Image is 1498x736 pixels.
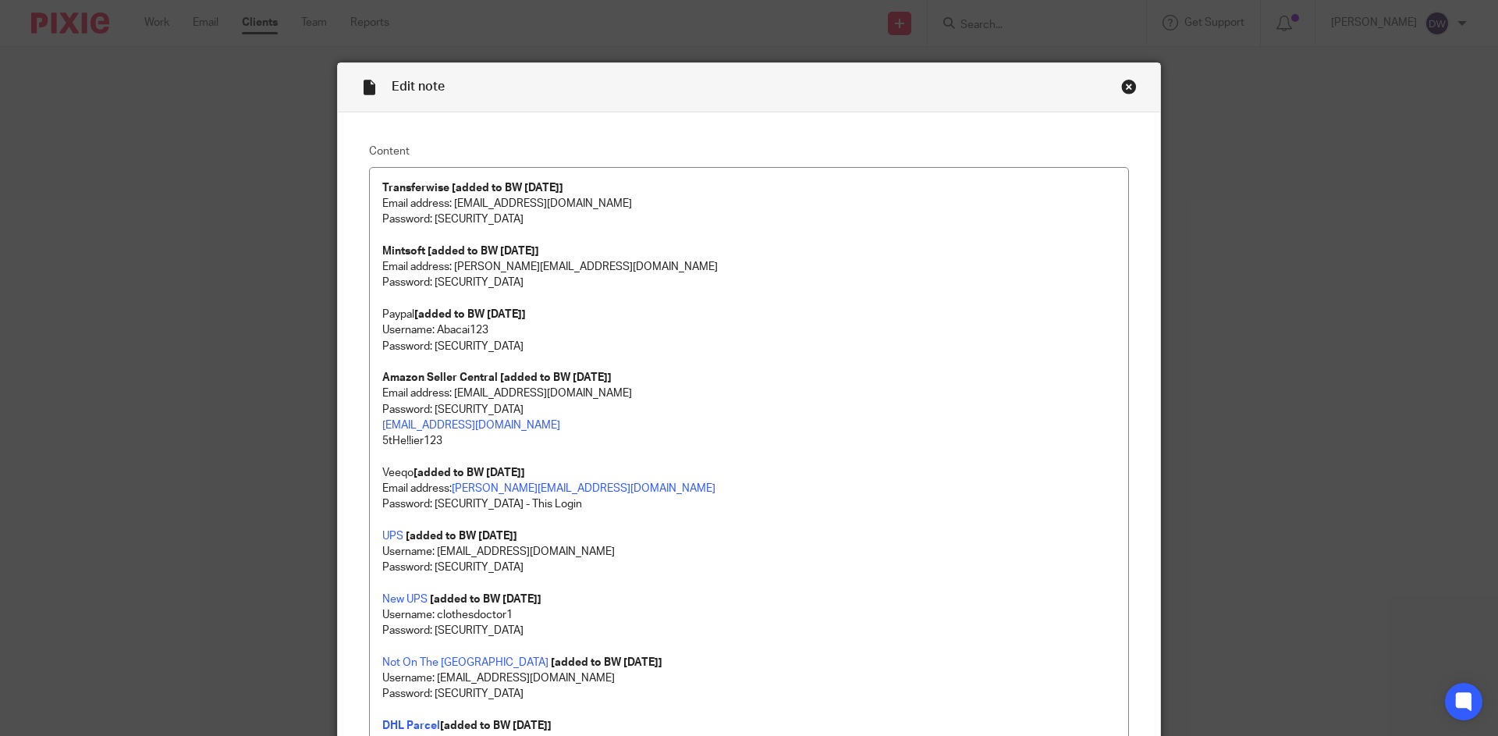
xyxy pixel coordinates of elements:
[1121,79,1137,94] div: Close this dialog window
[382,386,1116,418] p: Email address: [EMAIL_ADDRESS][DOMAIN_NAME] Password: [SECURITY_DATA]
[452,483,715,494] a: [PERSON_NAME][EMAIL_ADDRESS][DOMAIN_NAME]
[382,183,563,194] strong: Transferwise [added to BW [DATE]]
[414,309,526,320] strong: [added to BW [DATE]]
[382,670,1116,686] p: Username: [EMAIL_ADDRESS][DOMAIN_NAME]
[551,657,662,668] strong: [added to BW [DATE]]
[382,307,1116,339] p: Paypal Username: Abacai123
[382,465,1116,481] p: Veeqo
[382,560,1116,575] p: Password: [SECURITY_DATA]
[382,544,1116,560] p: Username: [EMAIL_ADDRESS][DOMAIN_NAME]
[382,531,403,542] a: UPS
[382,623,1116,638] p: Password: [SECURITY_DATA]
[382,339,1116,354] p: Password: [SECURITY_DATA]
[382,196,1116,212] p: Email address: [EMAIL_ADDRESS][DOMAIN_NAME]
[414,468,525,478] strong: [added to BW [DATE]]
[440,720,552,731] strong: [added to BW [DATE]]
[392,80,445,93] span: Edit note
[382,372,612,383] strong: Amazon Seller Central [added to BW [DATE]]
[382,657,548,668] a: Not On The [GEOGRAPHIC_DATA]
[382,496,1116,512] p: Password: [SECURITY_DATA] - This Login
[382,259,1116,275] p: Email address: [PERSON_NAME][EMAIL_ADDRESS][DOMAIN_NAME]
[382,481,1116,496] p: Email address:
[382,275,1116,290] p: Password: [SECURITY_DATA]
[382,607,1116,623] p: Username: clothesdoctor1
[382,433,1116,449] p: 5tHe!!ier123
[406,531,517,542] strong: [added to BW [DATE]]
[382,246,425,257] strong: Mintsoft
[382,212,1116,227] p: Password: [SECURITY_DATA]
[382,594,428,605] a: New UPS
[382,686,1116,702] p: Password: [SECURITY_DATA]
[428,246,539,257] strong: [added to BW [DATE]]
[369,144,1129,159] label: Content
[382,720,440,731] a: DHL Parcel
[382,420,560,431] a: [EMAIL_ADDRESS][DOMAIN_NAME]
[430,594,541,605] strong: [added to BW [DATE]]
